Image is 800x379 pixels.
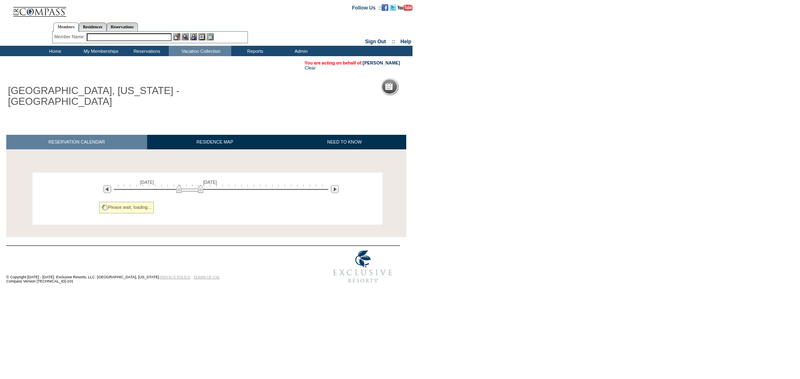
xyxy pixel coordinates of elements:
[147,135,283,149] a: RESIDENCE MAP
[397,5,412,11] img: Subscribe to our YouTube Channel
[160,275,190,279] a: PRIVACY POLICY
[390,4,396,11] img: Follow us on Twitter
[382,5,388,10] a: Become our fan on Facebook
[77,46,123,56] td: My Memberships
[6,84,193,109] h1: [GEOGRAPHIC_DATA], [US_STATE] - [GEOGRAPHIC_DATA]
[396,84,460,89] h5: Reservation Calendar
[99,202,154,213] div: Please wait, loading...
[305,60,400,65] span: You are acting on behalf of:
[325,246,400,287] img: Exclusive Resorts
[54,33,86,40] div: Member Name:
[352,4,382,11] td: Follow Us ::
[382,4,388,11] img: Become our fan on Facebook
[173,33,180,40] img: b_edit.gif
[392,39,395,45] span: ::
[31,46,77,56] td: Home
[207,33,214,40] img: b_calculator.gif
[365,39,386,45] a: Sign Out
[140,180,154,185] span: [DATE]
[169,46,231,56] td: Vacation Collection
[331,185,339,193] img: Next
[305,65,315,70] a: Clear
[231,46,277,56] td: Reports
[102,204,108,211] img: spinner2.gif
[53,22,79,32] a: Members
[6,247,298,288] td: © Copyright [DATE] - [DATE]. Exclusive Resorts, LLC. [GEOGRAPHIC_DATA], [US_STATE]. Compass Versi...
[190,33,197,40] img: Impersonate
[203,180,217,185] span: [DATE]
[194,275,220,279] a: TERMS OF USE
[6,135,147,149] a: RESERVATION CALENDAR
[123,46,169,56] td: Reservations
[182,33,189,40] img: View
[103,185,111,193] img: Previous
[79,22,107,31] a: Residences
[198,33,205,40] img: Reservations
[363,60,400,65] a: [PERSON_NAME]
[107,22,138,31] a: Reservations
[282,135,406,149] a: NEED TO KNOW
[390,5,396,10] a: Follow us on Twitter
[277,46,323,56] td: Admin
[400,39,411,45] a: Help
[397,5,412,10] a: Subscribe to our YouTube Channel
